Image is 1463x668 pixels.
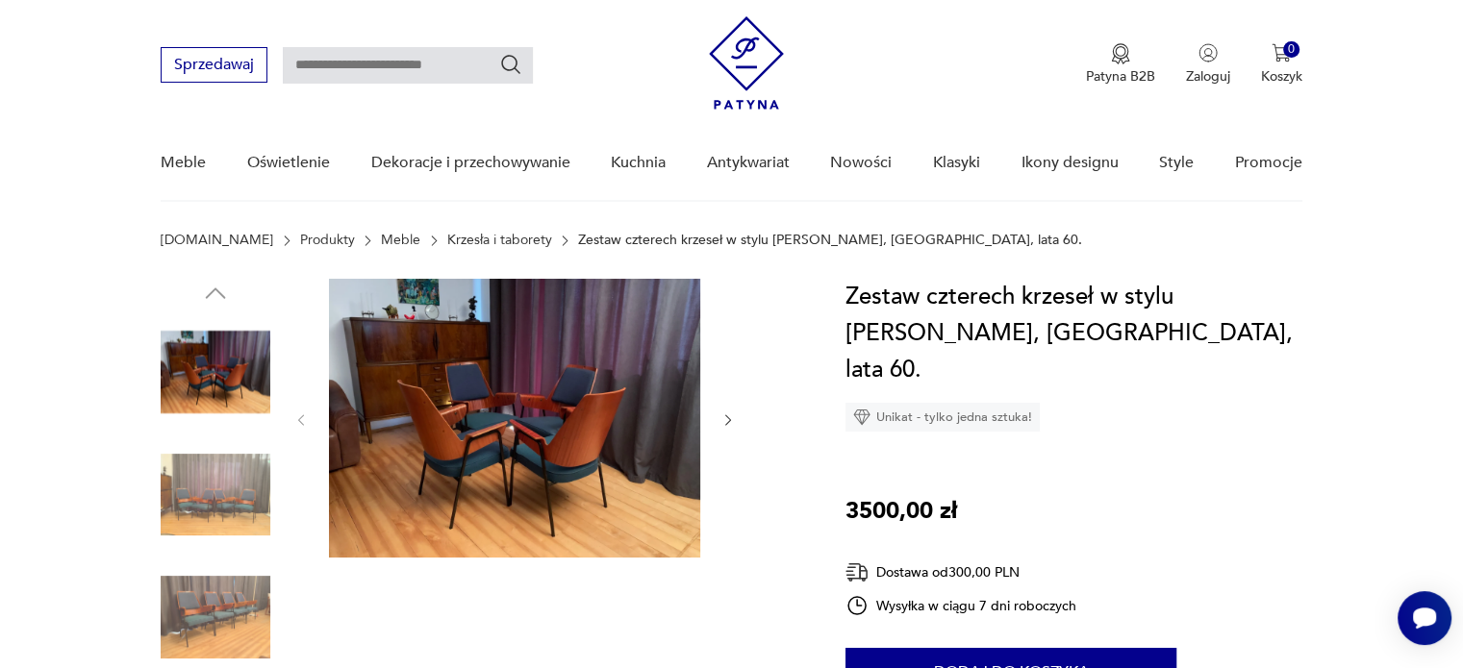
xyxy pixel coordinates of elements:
div: Dostawa od 300,00 PLN [845,560,1076,584]
a: Krzesła i taborety [447,233,552,248]
a: Ikona medaluPatyna B2B [1086,43,1155,86]
a: Klasyki [933,126,980,200]
p: Patyna B2B [1086,67,1155,86]
img: Ikona dostawy [845,560,869,584]
a: Nowości [830,126,892,200]
a: Produkty [300,233,355,248]
a: Kuchnia [611,126,666,200]
a: Style [1159,126,1194,200]
a: [DOMAIN_NAME] [161,233,273,248]
img: Ikona diamentu [853,408,870,426]
img: Zdjęcie produktu Zestaw czterech krzeseł w stylu Hanno Von Gustedta, Austria, lata 60. [161,440,270,550]
a: Promocje [1235,126,1302,200]
button: Patyna B2B [1086,43,1155,86]
p: Koszyk [1261,67,1302,86]
a: Sprzedawaj [161,60,267,73]
div: Unikat - tylko jedna sztuka! [845,403,1040,432]
img: Ikona medalu [1111,43,1130,64]
img: Patyna - sklep z meblami i dekoracjami vintage [709,16,784,110]
button: Sprzedawaj [161,47,267,83]
button: Zaloguj [1186,43,1230,86]
a: Meble [161,126,206,200]
button: Szukaj [499,53,522,76]
h1: Zestaw czterech krzeseł w stylu [PERSON_NAME], [GEOGRAPHIC_DATA], lata 60. [845,279,1302,388]
div: Wysyłka w ciągu 7 dni roboczych [845,594,1076,617]
a: Ikony designu [1021,126,1118,200]
img: Zdjęcie produktu Zestaw czterech krzeseł w stylu Hanno Von Gustedta, Austria, lata 60. [329,279,700,557]
button: 0Koszyk [1261,43,1302,86]
a: Antykwariat [707,126,790,200]
a: Oświetlenie [247,126,330,200]
a: Meble [381,233,420,248]
p: 3500,00 zł [845,493,957,530]
iframe: Smartsupp widget button [1398,591,1451,645]
a: Dekoracje i przechowywanie [370,126,569,200]
img: Ikona koszyka [1272,43,1291,62]
div: 0 [1283,41,1299,58]
img: Ikonka użytkownika [1198,43,1218,62]
p: Zestaw czterech krzeseł w stylu [PERSON_NAME], [GEOGRAPHIC_DATA], lata 60. [578,233,1082,248]
p: Zaloguj [1186,67,1230,86]
img: Zdjęcie produktu Zestaw czterech krzeseł w stylu Hanno Von Gustedta, Austria, lata 60. [161,317,270,427]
